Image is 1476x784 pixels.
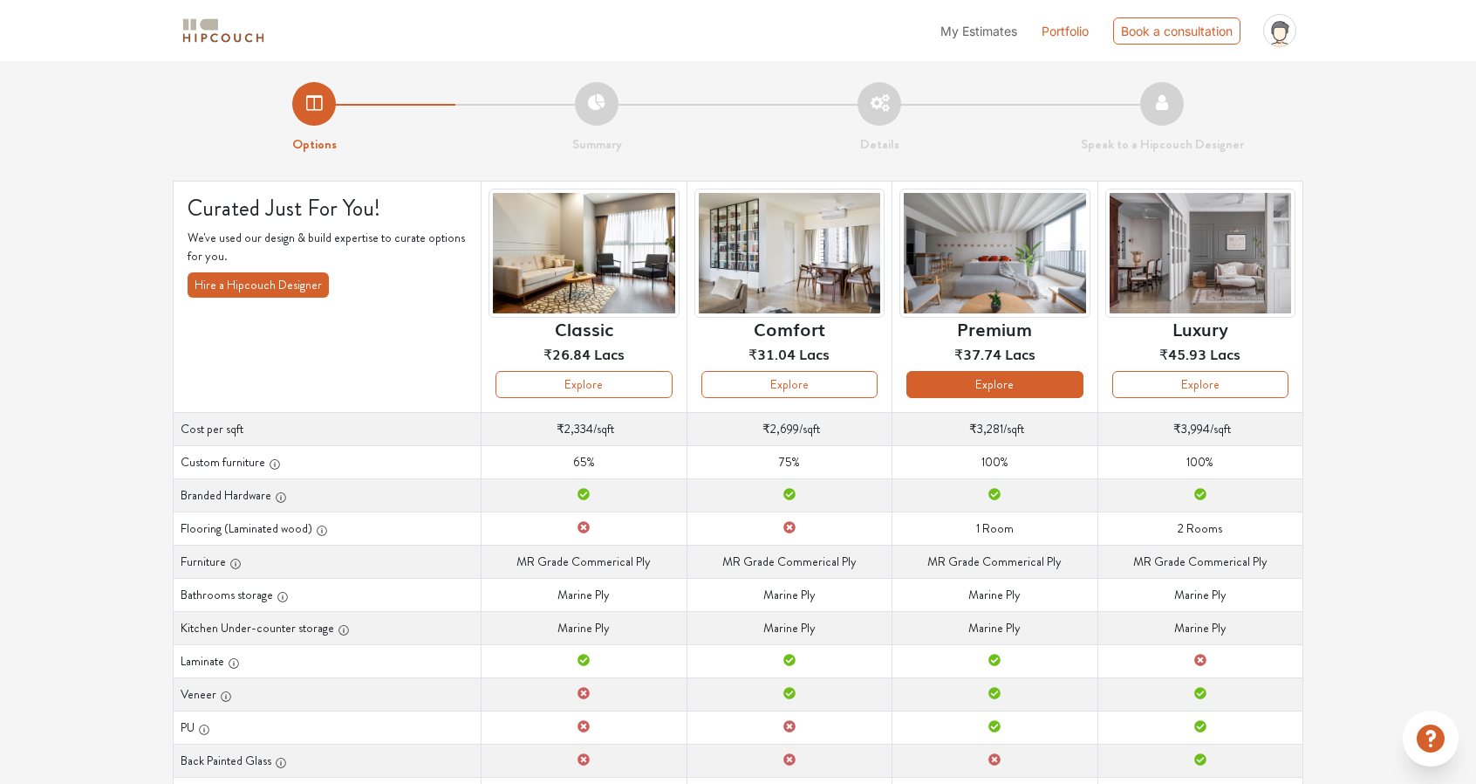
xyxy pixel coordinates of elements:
[482,611,687,644] td: Marine Ply
[555,318,613,339] h6: Classic
[188,196,467,223] h4: Curated Just For You!
[495,371,672,398] button: Explore
[1097,578,1302,611] td: Marine Ply
[1097,611,1302,644] td: Marine Ply
[292,134,337,154] strong: Options
[174,744,482,777] th: Back Painted Glass
[1172,318,1228,339] h6: Luxury
[892,412,1097,445] td: /sqft
[687,545,892,578] td: MR Grade Commerical Ply
[1210,343,1240,364] span: Lacs
[1097,512,1302,545] td: 2 Rooms
[748,343,796,364] span: ₹31.04
[969,420,1003,437] span: ₹3,281
[1173,420,1210,437] span: ₹3,994
[180,16,267,46] img: logo-horizontal.svg
[1113,17,1240,45] div: Book a consultation
[687,578,892,611] td: Marine Ply
[1112,371,1288,398] button: Explore
[954,343,1001,364] span: ₹37.74
[687,611,892,644] td: Marine Ply
[762,420,799,437] span: ₹2,699
[1159,343,1206,364] span: ₹45.93
[174,478,482,512] th: Branded Hardware
[892,578,1097,611] td: Marine Ply
[482,445,687,478] td: 65%
[1005,343,1035,364] span: Lacs
[543,343,591,364] span: ₹26.84
[687,445,892,478] td: 75%
[892,512,1097,545] td: 1 Room
[1097,412,1302,445] td: /sqft
[174,611,482,644] th: Kitchen Under-counter storage
[482,545,687,578] td: MR Grade Commerical Ply
[1097,445,1302,478] td: 100%
[174,545,482,578] th: Furniture
[892,545,1097,578] td: MR Grade Commerical Ply
[557,420,593,437] span: ₹2,334
[174,412,482,445] th: Cost per sqft
[174,445,482,478] th: Custom furniture
[482,578,687,611] td: Marine Ply
[799,343,830,364] span: Lacs
[860,134,899,154] strong: Details
[899,189,1090,319] img: header-preview
[188,229,467,265] p: We've used our design & build expertise to curate options for you.
[594,343,625,364] span: Lacs
[892,445,1097,478] td: 100%
[180,11,267,51] span: logo-horizontal.svg
[694,189,885,319] img: header-preview
[957,318,1032,339] h6: Premium
[174,711,482,744] th: PU
[174,677,482,711] th: Veneer
[701,371,878,398] button: Explore
[906,371,1083,398] button: Explore
[174,512,482,545] th: Flooring (Laminated wood)
[940,24,1017,38] span: My Estimates
[754,318,825,339] h6: Comfort
[174,578,482,611] th: Bathrooms storage
[687,412,892,445] td: /sqft
[892,611,1097,644] td: Marine Ply
[1081,134,1244,154] strong: Speak to a Hipcouch Designer
[1105,189,1295,319] img: header-preview
[572,134,622,154] strong: Summary
[188,272,329,298] button: Hire a Hipcouch Designer
[489,189,679,319] img: header-preview
[482,412,687,445] td: /sqft
[1097,545,1302,578] td: MR Grade Commerical Ply
[1042,22,1089,40] a: Portfolio
[174,644,482,677] th: Laminate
